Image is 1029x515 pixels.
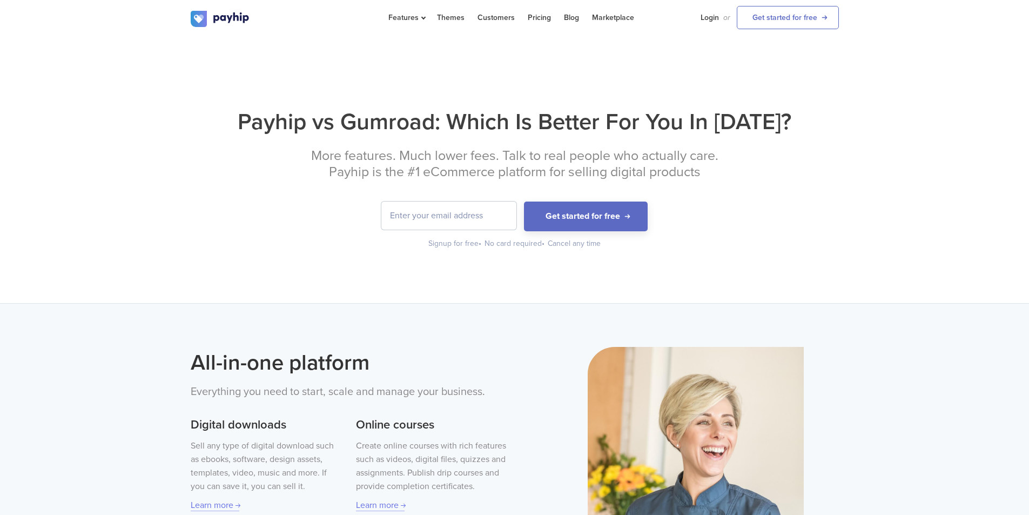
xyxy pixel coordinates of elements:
[428,238,482,249] div: Signup for free
[737,6,839,29] a: Get started for free
[191,439,341,493] p: Sell any type of digital download such as ebooks, software, design assets, templates, video, musi...
[524,202,648,231] button: Get started for free
[388,13,424,22] span: Features
[479,239,481,248] span: •
[485,238,546,249] div: No card required
[191,107,839,137] h1: Payhip vs Gumroad: Which Is Better For You In [DATE]?
[191,148,839,180] h2: More features. Much lower fees. Talk to real people who actually care. Payhip is the #1 eCommerce...
[191,384,507,400] p: Everything you need to start, scale and manage your business.
[356,417,506,434] h3: Online courses
[191,500,239,511] a: Learn more
[548,238,601,249] div: Cancel any time
[191,11,250,27] img: logo.svg
[191,347,507,378] h2: All-in-one platform
[381,202,516,230] input: Enter your email address
[542,239,544,248] span: •
[191,417,341,434] h3: Digital downloads
[356,500,405,511] a: Learn more
[356,439,506,493] p: Create online courses with rich features such as videos, digital files, quizzes and assignments. ...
